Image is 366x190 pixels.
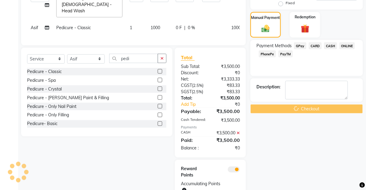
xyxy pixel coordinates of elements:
[256,84,281,90] div: Description:
[176,118,210,124] div: Cash Tendered:
[210,145,244,152] div: ₹0
[259,51,276,57] span: PhonePe
[181,83,192,88] span: CGST
[256,43,292,49] span: Payment Methods
[259,24,272,33] img: _cash.svg
[150,25,160,30] span: 1000
[210,130,244,136] div: ₹3,500.00
[176,145,210,152] div: Balance :
[210,137,244,144] div: ₹3,500.00
[193,83,202,88] span: 2.5%
[309,42,322,49] span: CARD
[176,130,210,136] div: CASH
[176,76,210,82] div: Net:
[210,89,244,95] div: ₹83.33
[210,108,244,115] div: ₹3,500.00
[181,125,240,130] div: Payments
[27,121,57,127] div: Pedicure- Basic
[176,70,210,76] div: Discount:
[176,166,210,179] div: Reward Points
[27,69,62,75] div: Pedicure - Classic
[251,15,280,20] label: Manual Payment
[210,82,244,89] div: ₹83.33
[181,89,192,94] span: SGST
[188,25,195,31] span: 0 %
[286,0,295,6] label: Fixed
[184,25,185,31] span: |
[176,101,216,108] a: Add Tip
[298,23,312,34] img: _gift.svg
[210,70,244,76] div: ₹0
[210,95,244,101] div: ₹3,500.00
[176,95,210,101] div: Total:
[176,82,210,89] div: ( )
[27,95,109,101] div: Pedicure - [PERSON_NAME] Paint & Filling
[130,25,132,30] span: 1
[216,101,244,108] div: ₹0
[210,76,244,82] div: ₹3,333.33
[294,42,306,49] span: GPay
[231,25,241,30] span: 1000
[210,63,244,70] div: ₹3,500.00
[176,89,210,95] div: ( )
[27,86,62,92] div: Pedicure - Crystal
[340,42,355,49] span: ONLINE
[193,89,202,94] span: 2.5%
[85,8,88,14] a: x
[295,14,315,20] label: Redemption
[210,118,244,124] div: ₹3,500.00
[31,25,38,30] span: Asif
[27,77,56,84] div: Pedicure - Spa
[176,63,210,70] div: Sub Total:
[324,42,337,49] span: CASH
[181,54,195,61] span: Total
[176,25,182,31] span: 0 F
[27,112,69,118] div: Pedicure - Only Filling
[56,25,91,30] span: Pedicure - Classic
[27,103,76,110] div: Pedicure - Only Nail Paint
[176,137,210,144] div: Paid:
[176,108,210,115] div: Payable:
[109,54,158,63] input: Search or Scan
[278,51,293,57] span: PayTM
